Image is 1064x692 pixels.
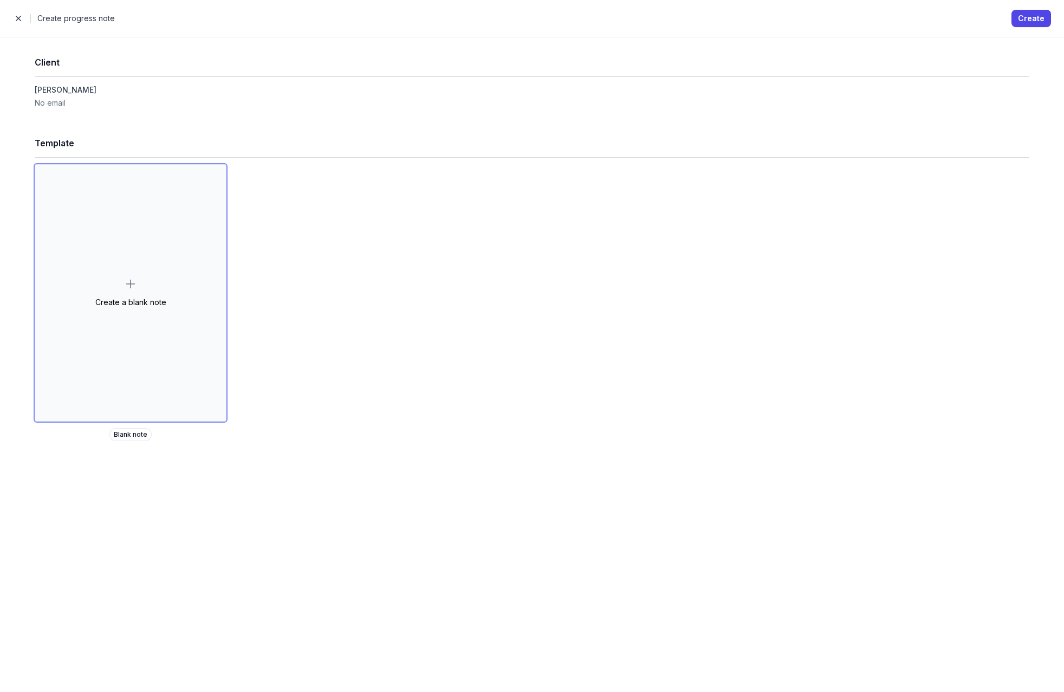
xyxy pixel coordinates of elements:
dd: [PERSON_NAME] [35,83,532,96]
h1: Template [35,135,1029,151]
dt: No email [35,96,532,109]
div: Create a blank note [95,297,166,308]
h2: Create progress note [37,12,1005,25]
button: Create [1011,10,1051,27]
span: Blank note [109,428,152,441]
h1: Client [35,55,532,70]
span: Create [1018,12,1044,25]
